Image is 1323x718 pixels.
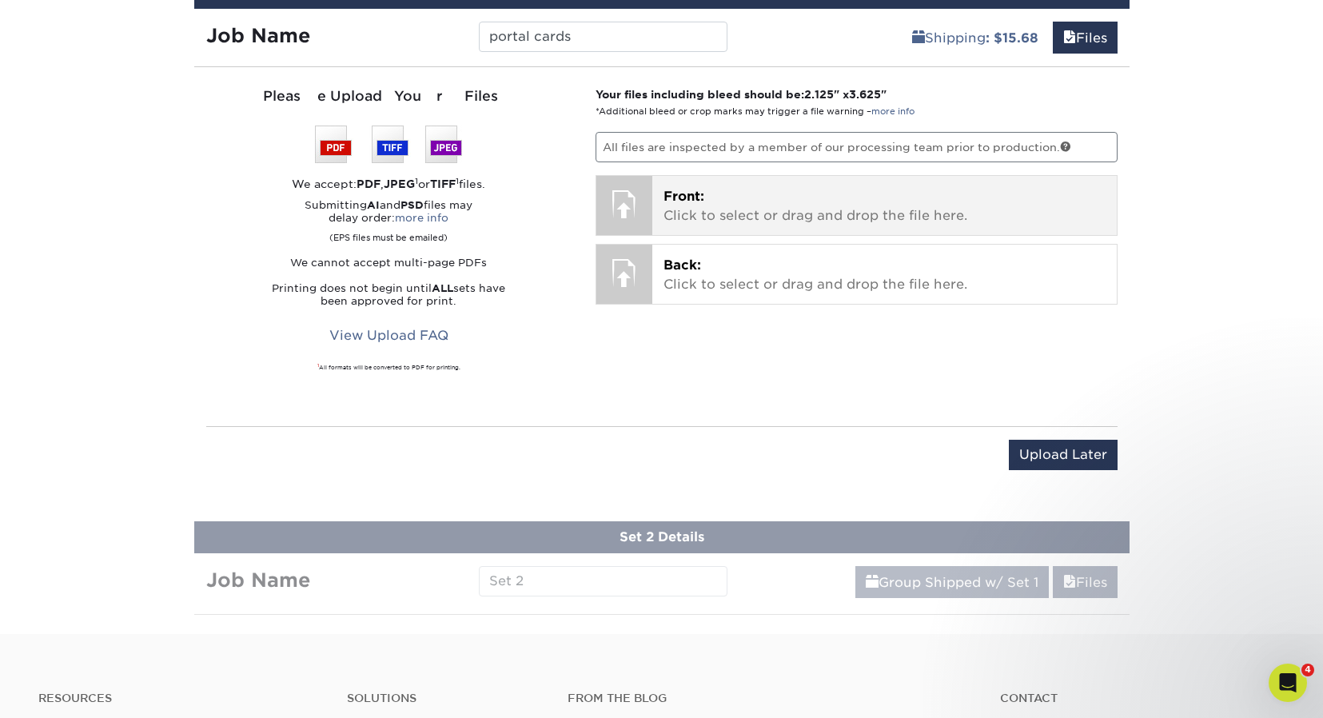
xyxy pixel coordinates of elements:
[357,178,381,190] strong: PDF
[206,257,572,269] p: We cannot accept multi-page PDFs
[596,106,915,117] small: *Additional bleed or crop marks may trigger a file warning –
[206,86,572,107] div: Please Upload Your Files
[206,364,572,372] div: All formats will be converted to PDF for printing.
[400,199,424,211] strong: PSD
[38,692,323,705] h4: Resources
[1009,440,1118,470] input: Upload Later
[329,225,448,244] small: (EPS files must be emailed)
[804,88,834,101] span: 2.125
[430,178,456,190] strong: TIFF
[663,256,1106,294] p: Click to select or drag and drop the file here.
[1000,692,1285,705] a: Contact
[1301,664,1314,676] span: 4
[317,363,319,368] sup: 1
[596,132,1118,162] p: All files are inspected by a member of our processing team prior to production.
[347,692,544,705] h4: Solutions
[415,176,418,185] sup: 1
[902,22,1049,54] a: Shipping: $15.68
[986,30,1038,46] b: : $15.68
[568,692,957,705] h4: From the Blog
[206,24,310,47] strong: Job Name
[1063,575,1076,590] span: files
[479,22,727,52] input: Enter a job name
[1053,22,1118,54] a: Files
[855,566,1049,598] a: Group Shipped w/ Set 1
[663,257,701,273] span: Back:
[871,106,915,117] a: more info
[663,189,704,204] span: Front:
[456,176,459,185] sup: 1
[206,282,572,308] p: Printing does not begin until sets have been approved for print.
[663,187,1106,225] p: Click to select or drag and drop the file here.
[367,199,380,211] strong: AI
[432,282,453,294] strong: ALL
[849,88,881,101] span: 3.625
[1269,664,1307,702] iframe: Intercom live chat
[206,199,572,244] p: Submitting and files may delay order:
[1053,566,1118,598] a: Files
[866,575,879,590] span: shipping
[1063,30,1076,46] span: files
[596,88,887,101] strong: Your files including bleed should be: " x "
[319,321,459,351] a: View Upload FAQ
[315,126,462,163] img: We accept: PSD, TIFF, or JPEG (JPG)
[912,30,925,46] span: shipping
[384,178,415,190] strong: JPEG
[206,176,572,192] div: We accept: , or files.
[395,212,448,224] a: more info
